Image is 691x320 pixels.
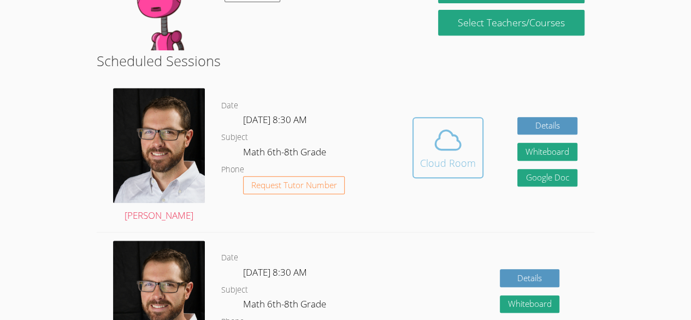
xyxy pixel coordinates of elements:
h2: Scheduled Sessions [97,50,594,71]
button: Cloud Room [412,117,483,178]
dt: Date [221,99,238,113]
img: avatar.png [113,88,205,203]
span: [DATE] 8:30 AM [243,113,307,126]
a: [PERSON_NAME] [113,88,205,223]
a: Google Doc [517,169,577,187]
dt: Subject [221,131,248,144]
a: Select Teachers/Courses [438,10,584,36]
span: [DATE] 8:30 AM [243,266,307,278]
dt: Phone [221,163,244,177]
span: Request Tutor Number [251,181,337,189]
button: Whiteboard [500,295,560,313]
dd: Math 6th-8th Grade [243,144,328,163]
div: Cloud Room [420,155,476,171]
dt: Date [221,251,238,265]
dd: Math 6th-8th Grade [243,296,328,315]
a: Details [517,117,577,135]
button: Request Tutor Number [243,176,345,194]
a: Details [500,269,560,287]
button: Whiteboard [517,143,577,161]
dt: Subject [221,283,248,297]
